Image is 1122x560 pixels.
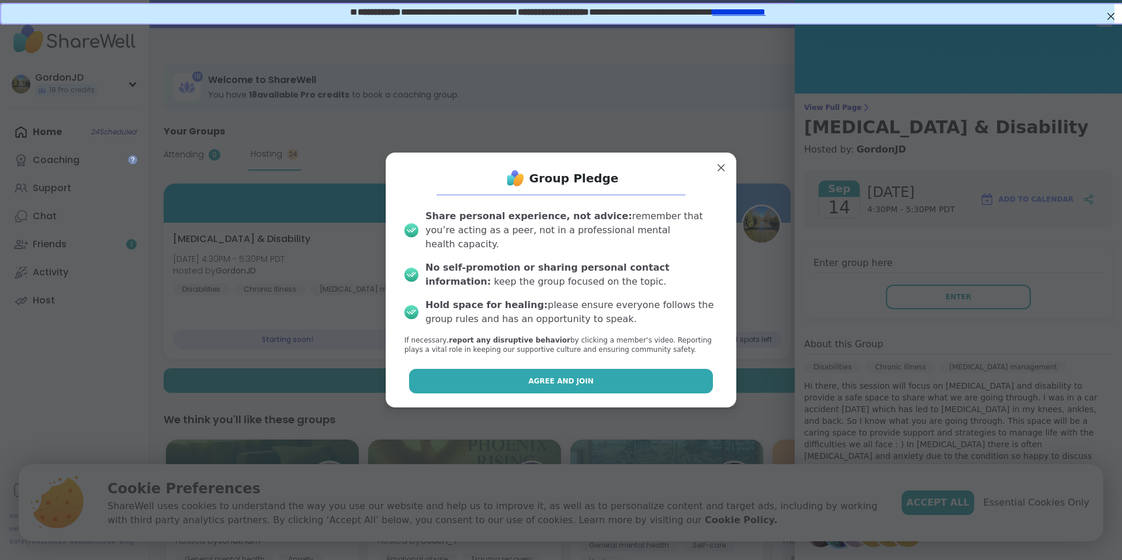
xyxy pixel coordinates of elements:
[528,376,594,386] span: Agree and Join
[425,298,718,326] div: please ensure everyone follows the group rules and has an opportunity to speak.
[425,299,548,310] b: Hold space for healing:
[504,167,527,190] img: ShareWell Logo
[425,210,632,222] b: Share personal experience, not advice:
[409,369,714,393] button: Agree and Join
[128,155,137,164] iframe: Spotlight
[425,209,718,251] div: remember that you’re acting as a peer, not in a professional mental health capacity.
[449,336,570,344] b: report any disruptive behavior
[425,262,670,287] b: No self-promotion or sharing personal contact information:
[425,261,718,289] div: keep the group focused on the topic.
[529,170,619,186] h1: Group Pledge
[404,336,718,355] p: If necessary, by clicking a member‘s video. Reporting plays a vital role in keeping our supportiv...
